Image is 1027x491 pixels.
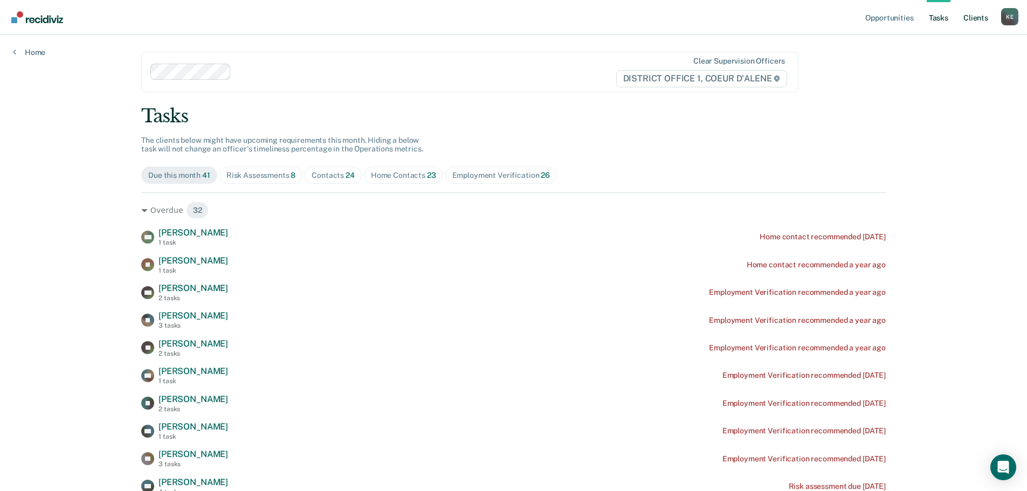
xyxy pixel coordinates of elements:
[141,105,886,127] div: Tasks
[158,322,228,329] div: 3 tasks
[158,267,228,274] div: 1 task
[158,255,228,266] span: [PERSON_NAME]
[1001,8,1018,25] div: K E
[312,171,355,180] div: Contacts
[709,343,886,352] div: Employment Verification recommended a year ago
[158,421,228,432] span: [PERSON_NAME]
[760,232,886,241] div: Home contact recommended [DATE]
[158,227,228,238] span: [PERSON_NAME]
[616,70,788,87] span: DISTRICT OFFICE 1, COEUR D'ALENE
[291,171,295,179] span: 8
[141,136,423,154] span: The clients below might have upcoming requirements this month. Hiding a below task will not chang...
[158,405,228,413] div: 2 tasks
[11,11,63,23] img: Recidiviz
[158,338,228,349] span: [PERSON_NAME]
[158,394,228,404] span: [PERSON_NAME]
[452,171,550,180] div: Employment Verification
[371,171,436,180] div: Home Contacts
[346,171,355,179] span: 24
[158,477,228,487] span: [PERSON_NAME]
[427,171,436,179] span: 23
[990,454,1016,480] div: Open Intercom Messenger
[709,316,886,325] div: Employment Verification recommended a year ago
[158,449,228,459] span: [PERSON_NAME]
[1001,8,1018,25] button: Profile dropdown button
[141,202,886,219] div: Overdue 32
[158,310,228,321] span: [PERSON_NAME]
[202,171,210,179] span: 41
[186,202,209,219] span: 32
[722,399,886,408] div: Employment Verification recommended [DATE]
[13,47,45,57] a: Home
[226,171,296,180] div: Risk Assessments
[158,460,228,468] div: 3 tasks
[158,366,228,376] span: [PERSON_NAME]
[693,57,785,66] div: Clear supervision officers
[158,283,228,293] span: [PERSON_NAME]
[158,350,228,357] div: 2 tasks
[158,239,228,246] div: 1 task
[722,371,886,380] div: Employment Verification recommended [DATE]
[158,294,228,302] div: 2 tasks
[541,171,550,179] span: 26
[158,377,228,385] div: 1 task
[789,482,886,491] div: Risk assessment due [DATE]
[722,454,886,464] div: Employment Verification recommended [DATE]
[709,288,886,297] div: Employment Verification recommended a year ago
[148,171,210,180] div: Due this month
[722,426,886,435] div: Employment Verification recommended [DATE]
[747,260,886,269] div: Home contact recommended a year ago
[158,433,228,440] div: 1 task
